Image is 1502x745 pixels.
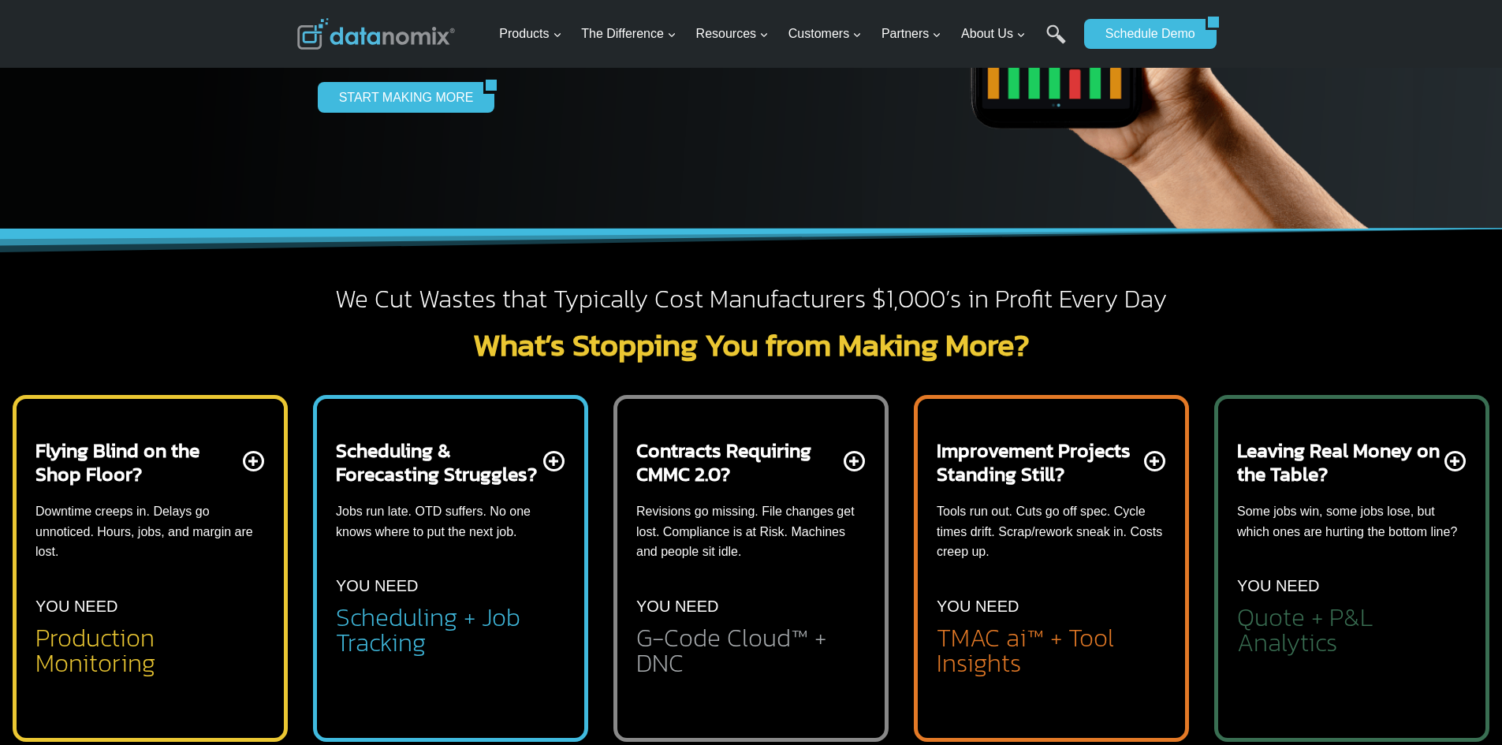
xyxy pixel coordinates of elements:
[297,329,1206,360] h2: What’s Stopping You from Making More?
[636,594,718,619] p: YOU NEED
[636,625,866,676] h2: G-Code Cloud™ + DNC
[937,625,1166,676] h2: TMAC ai™ + Tool Insights
[336,501,565,542] p: Jobs run late. OTD suffers. No one knows where to put the next job.
[8,466,261,737] iframe: Popup CTA
[336,605,565,655] h2: Scheduling + Job Tracking
[1237,573,1319,598] p: YOU NEED
[961,24,1026,44] span: About Us
[1237,438,1441,486] h2: Leaving Real Money on the Table?
[636,501,866,562] p: Revisions go missing. File changes get lost. Compliance is at Risk. Machines and people sit idle.
[581,24,676,44] span: The Difference
[355,65,426,80] span: Phone number
[1237,605,1467,655] h2: Quote + P&L Analytics
[297,18,455,50] img: Datanomix
[499,24,561,44] span: Products
[355,1,405,15] span: Last Name
[937,594,1019,619] p: YOU NEED
[1423,669,1502,745] iframe: Chat Widget
[355,195,416,209] span: State/Region
[636,438,840,486] h2: Contracts Requiring CMMC 2.0?
[214,352,266,363] a: Privacy Policy
[177,352,200,363] a: Terms
[297,283,1206,316] h2: We Cut Wastes that Typically Cost Manufacturers $1,000’s in Profit Every Day
[937,438,1141,486] h2: Improvement Projects Standing Still?
[1084,19,1206,49] a: Schedule Demo
[1237,501,1467,542] p: Some jobs win, some jobs lose, but which ones are hurting the bottom line?
[336,573,418,598] p: YOU NEED
[336,438,540,486] h2: Scheduling & Forecasting Struggles?
[1046,24,1066,60] a: Search
[788,24,862,44] span: Customers
[318,82,484,112] a: START MAKING MORE
[937,501,1166,562] p: Tools run out. Cuts go off spec. Cycle times drift. Scrap/rework sneak in. Costs creep up.
[35,438,240,486] h2: Flying Blind on the Shop Floor?
[493,9,1076,60] nav: Primary Navigation
[881,24,941,44] span: Partners
[696,24,769,44] span: Resources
